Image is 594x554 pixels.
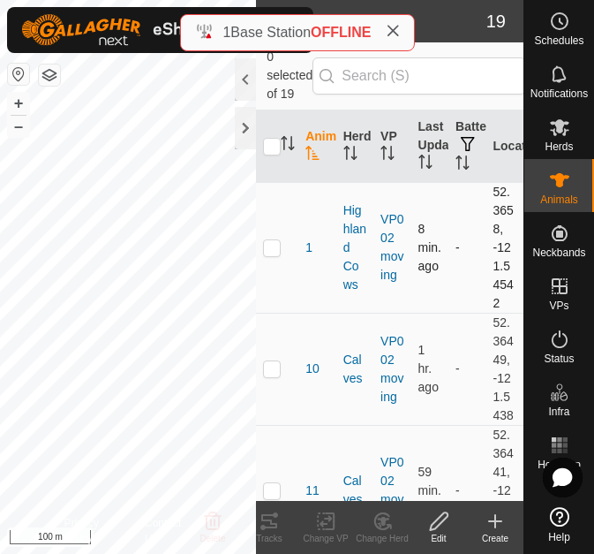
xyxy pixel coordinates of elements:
a: VP002 moving [380,212,403,282]
span: Aug 21, 2025, 3:49 PM [418,222,441,273]
div: Calves [343,351,366,388]
h2: Animals [267,11,486,32]
p-sorticon: Activate to sort [455,158,470,172]
a: VP002 moving [380,334,403,404]
button: – [8,116,29,137]
span: Infra [548,406,569,417]
div: Calves [343,472,366,509]
span: Animals [540,194,578,205]
a: Privacy Policy [64,515,124,547]
th: Battery [448,110,485,183]
span: Aug 21, 2025, 2:48 PM [418,343,439,394]
img: Gallagher Logo [21,14,242,46]
input: Search (S) [312,57,526,95]
a: Help [524,500,594,550]
span: 11 [305,482,320,500]
span: Status [544,353,574,364]
div: Change VP [297,532,354,545]
td: 52.3658, -121.54542 [486,182,524,313]
a: Contact Us [145,515,192,547]
p-sorticon: Activate to sort [281,139,295,153]
th: Last Updated [411,110,448,183]
th: Location [486,110,524,183]
p-sorticon: Activate to sort [343,148,357,163]
p-sorticon: Activate to sort [418,157,432,171]
th: Animal [298,110,335,183]
p-sorticon: Activate to sort [305,148,320,163]
th: VP [373,110,410,183]
span: Aug 21, 2025, 2:58 PM [418,465,441,516]
div: Create [467,532,523,545]
span: Herds [545,141,573,152]
span: Neckbands [532,247,585,258]
td: - [448,182,485,313]
span: Notifications [530,88,588,99]
span: 0 selected of 19 [267,48,312,103]
div: Change Herd [354,532,410,545]
p-sorticon: Activate to sort [380,148,395,163]
th: Herd [336,110,373,183]
div: Tracks [241,532,297,545]
div: Edit [410,532,467,545]
span: Schedules [534,35,583,46]
td: - [448,313,485,425]
span: VPs [549,300,568,311]
button: + [8,93,29,114]
span: Base Station [230,25,311,40]
span: 19 [486,8,506,34]
span: Heatmap [538,459,581,470]
div: Highland Cows [343,201,366,294]
span: 10 [305,360,320,378]
span: 1 [222,25,230,40]
a: VP002 moving [380,455,403,525]
td: 52.36449, -121.5438 [486,313,524,425]
button: Reset Map [8,64,29,85]
span: Help [548,532,570,543]
button: Map Layers [39,65,60,86]
span: 1 [305,239,312,257]
span: OFFLINE [311,25,371,40]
